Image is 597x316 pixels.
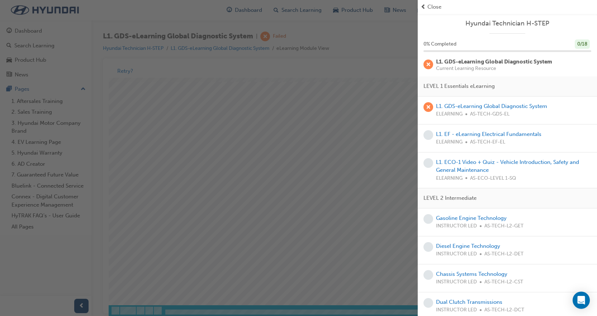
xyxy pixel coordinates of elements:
[4,238,488,244] div: Progress, Slide 1 of 83
[423,40,456,48] span: 0 % Completed
[421,3,426,11] span: prev-icon
[436,103,547,109] a: L1. GDS-eLearning Global Diagnostic System
[423,130,433,140] span: learningRecordVerb_NONE-icon
[436,66,552,71] span: Current Learning Resource
[436,250,477,258] span: INSTRUCTOR LED
[423,60,433,69] span: learningRecordVerb_FAIL-icon
[4,238,488,244] img: Thumb.png
[436,306,477,314] span: INSTRUCTOR LED
[436,159,579,174] a: L1. ECO-1 Video + Quiz - Vehicle Introduction, Safety and General Maintenance
[436,58,552,65] span: L1. GDS-eLearning Global Diagnostic System
[427,3,441,11] span: Close
[573,292,590,309] div: Open Intercom Messenger
[436,131,541,137] a: L1. EF - eLearning Electrical Fundamentals
[421,3,594,11] button: prev-iconClose
[436,299,502,305] a: Dual Clutch Transmissions
[484,222,523,230] span: AS-TECH-L2-GET
[484,250,523,258] span: AS-TECH-L2-DET
[423,270,433,280] span: learningRecordVerb_NONE-icon
[423,19,591,28] a: Hyundai Technician H-STEP
[484,278,523,286] span: AS-TECH-L2-CST
[484,306,524,314] span: AS-TECH-L2-DCT
[436,138,463,146] span: ELEARNING
[423,298,433,308] span: learningRecordVerb_NONE-icon
[436,271,507,277] a: Chassis Systems Technology
[423,102,433,112] span: learningRecordVerb_FAIL-icon
[436,215,507,221] a: Gasoline Engine Technology
[436,174,463,183] span: ELEARNING
[470,110,510,118] span: AS-TECH-GDS-EL
[423,214,433,224] span: learningRecordVerb_NONE-icon
[575,39,590,49] div: 0 / 18
[470,174,516,183] span: AS-ECO-LEVEL 1-SQ
[436,110,463,118] span: ELEARNING
[436,243,500,249] a: Diesel Engine Technology
[423,158,433,168] span: learningRecordVerb_NONE-icon
[423,242,433,252] span: learningRecordVerb_NONE-icon
[423,194,477,202] span: LEVEL 2 Intermediate
[423,82,495,90] span: LEVEL 1 Essentials eLearning
[470,138,505,146] span: AS-TECH-EF-EL
[436,222,477,230] span: INSTRUCTOR LED
[436,278,477,286] span: INSTRUCTOR LED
